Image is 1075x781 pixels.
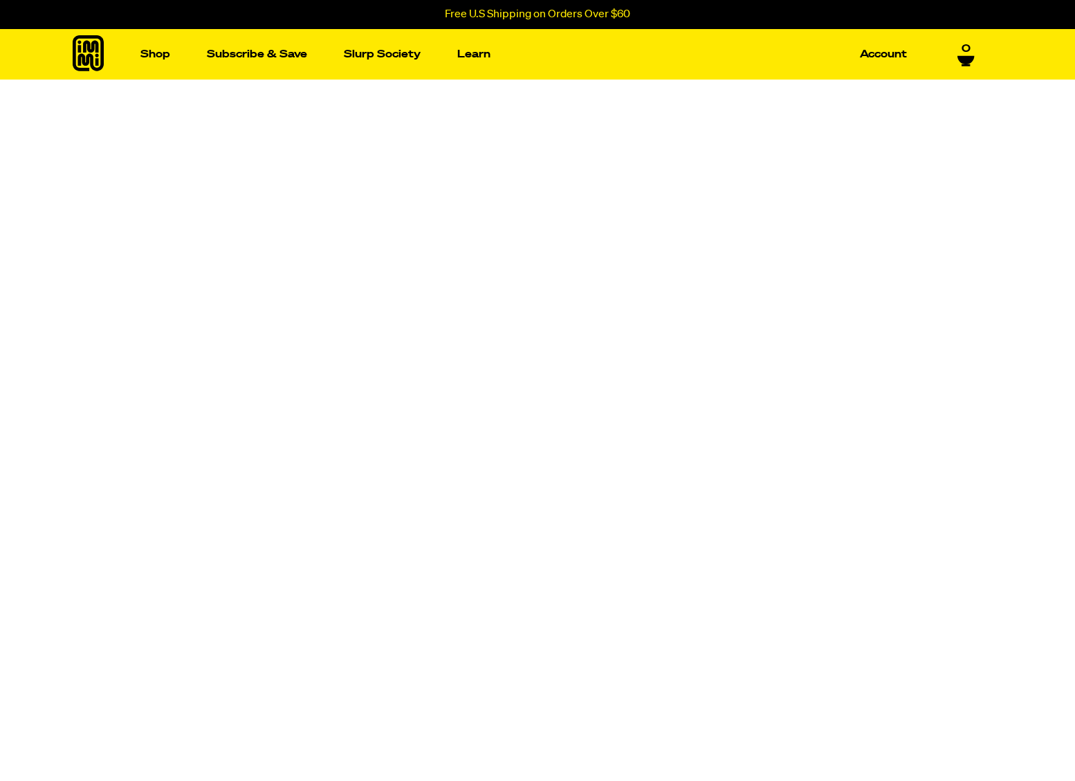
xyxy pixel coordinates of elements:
p: Free U.S Shipping on Orders Over $60 [445,8,630,21]
a: Subscribe & Save [201,44,313,65]
a: Account [854,44,912,65]
span: 0 [962,43,971,55]
nav: Main navigation [135,29,912,80]
a: Slurp Society [338,44,426,65]
a: Learn [452,44,496,65]
a: Shop [135,44,176,65]
a: 0 [957,43,975,66]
